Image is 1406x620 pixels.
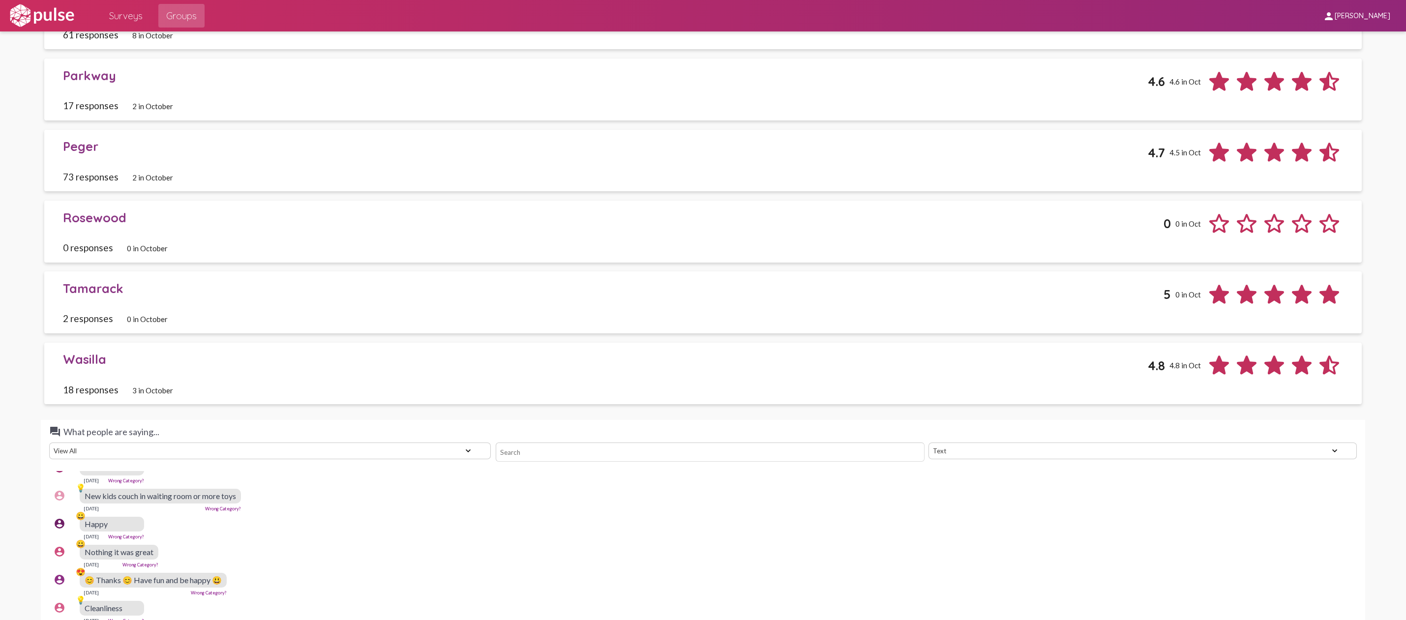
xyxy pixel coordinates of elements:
mat-icon: account_circle [54,518,65,530]
button: [PERSON_NAME] [1315,6,1398,25]
span: 8 in October [132,31,173,40]
span: 2 in October [132,102,173,111]
span: 0 in Oct [1175,219,1201,228]
div: 😍 [76,567,86,577]
span: 0 in Oct [1175,290,1201,299]
a: Tamarack50 in Oct2 responses0 in October [44,271,1362,333]
div: [DATE] [84,505,99,511]
span: 0 in October [127,244,168,253]
a: Wrong Category? [108,534,144,539]
div: 💡 [76,595,86,605]
span: 😊 Thanks 😊 Have fun and be happy 😃 [85,575,222,585]
div: Tamarack [63,281,1164,296]
div: Rosewood [63,210,1164,225]
mat-icon: person [1323,10,1335,22]
input: Search [496,443,925,462]
a: Wrong Category? [108,478,144,483]
a: Surveys [101,4,150,28]
span: Nothing it was great [85,547,153,557]
span: Groups [166,7,197,25]
span: Surveys [109,7,143,25]
mat-icon: question_answer [49,426,61,438]
div: Wasilla [63,352,1148,367]
div: [DATE] [84,533,99,539]
div: 💡 [76,483,86,493]
a: Wasilla4.84.8 in Oct18 responses3 in October [44,343,1362,405]
a: Rosewood00 in Oct0 responses0 in October [44,201,1362,263]
span: 2 in October [132,173,173,182]
mat-icon: account_circle [54,546,65,558]
span: 4.5 in Oct [1169,148,1201,157]
span: 18 responses [63,384,119,395]
span: 5 [1164,287,1171,302]
div: Peger [63,139,1148,154]
span: 17 responses [63,100,119,111]
span: New kids couch in waiting room or more toys [85,491,236,501]
span: 0 responses [63,242,113,253]
span: What people are saying... [49,426,197,438]
mat-icon: account_circle [54,574,65,586]
div: Parkway [63,68,1148,83]
a: Parkway4.64.6 in Oct17 responses2 in October [44,59,1362,120]
span: 4.6 in Oct [1169,77,1201,86]
span: 2 responses [63,313,113,324]
span: 4.7 [1148,145,1165,160]
div: [DATE] [84,561,99,567]
a: Peger4.74.5 in Oct73 responses2 in October [44,130,1362,192]
span: 4.6 [1148,74,1165,89]
div: 😀 [76,539,86,549]
a: Wrong Category? [205,506,241,511]
span: 4.8 [1148,358,1165,373]
a: Wrong Category? [191,590,227,595]
a: Groups [158,4,205,28]
div: 😀 [76,511,86,521]
span: Cleanliness [85,603,122,613]
a: Wrong Category? [122,562,158,567]
span: 73 responses [63,171,119,182]
span: [PERSON_NAME] [1335,12,1390,21]
img: white-logo.svg [8,3,76,28]
span: 4.8 in Oct [1169,361,1201,370]
span: 0 [1164,216,1171,231]
span: 3 in October [132,386,173,395]
span: 0 in October [127,315,168,324]
span: 61 responses [63,29,119,40]
mat-icon: account_circle [54,490,65,502]
mat-icon: account_circle [54,602,65,614]
span: Happy [85,519,108,529]
div: [DATE] [84,590,99,595]
div: [DATE] [84,477,99,483]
